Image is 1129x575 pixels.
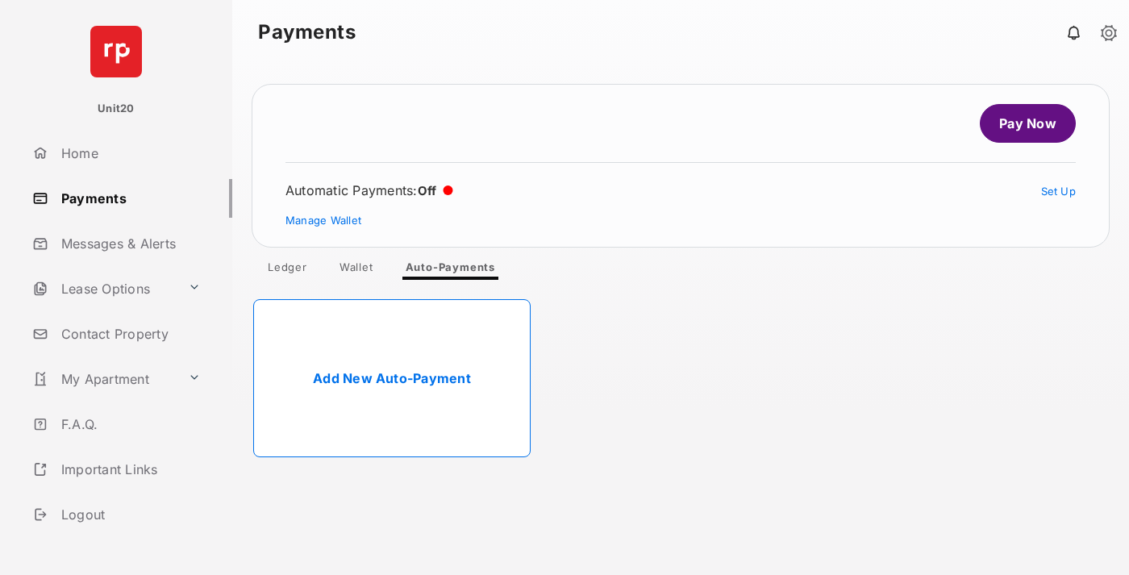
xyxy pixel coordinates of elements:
[26,269,181,308] a: Lease Options
[26,224,232,263] a: Messages & Alerts
[327,260,386,280] a: Wallet
[26,315,232,353] a: Contact Property
[26,405,232,444] a: F.A.Q.
[285,182,453,198] div: Automatic Payments :
[98,101,135,117] p: Unit20
[26,450,207,489] a: Important Links
[255,260,320,280] a: Ledger
[393,260,508,280] a: Auto-Payments
[253,299,531,457] a: Add New Auto-Payment
[26,495,232,534] a: Logout
[418,183,437,198] span: Off
[285,214,361,227] a: Manage Wallet
[90,26,142,77] img: svg+xml;base64,PHN2ZyB4bWxucz0iaHR0cDovL3d3dy53My5vcmcvMjAwMC9zdmciIHdpZHRoPSI2NCIgaGVpZ2h0PSI2NC...
[26,360,181,398] a: My Apartment
[26,134,232,173] a: Home
[26,179,232,218] a: Payments
[258,23,356,42] strong: Payments
[1041,185,1077,198] a: Set Up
